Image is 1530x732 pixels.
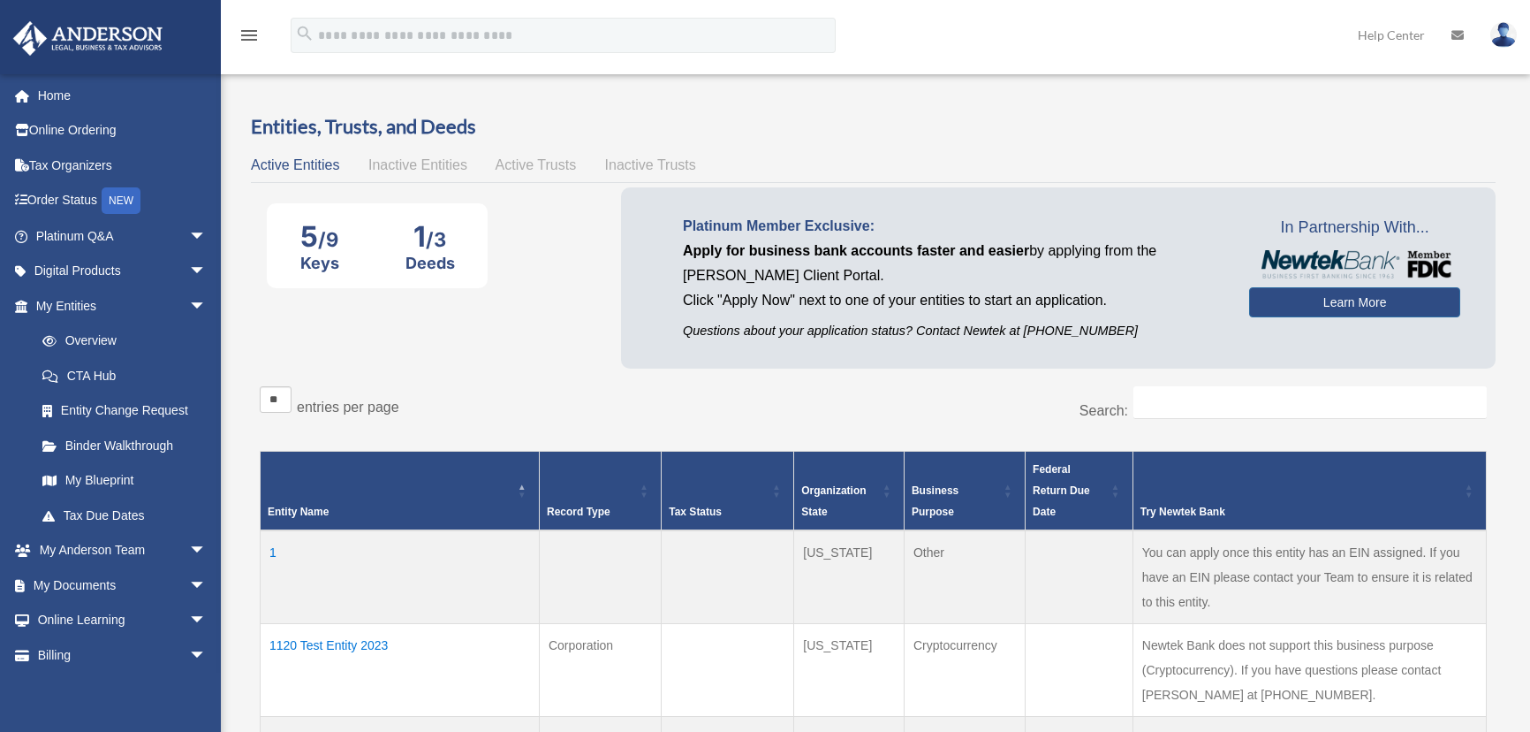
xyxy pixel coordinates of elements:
a: Online Learningarrow_drop_down [12,603,233,638]
span: arrow_drop_down [189,533,224,569]
th: Record Type: Activate to sort [539,452,661,531]
th: Organization State: Activate to sort [794,452,905,531]
span: arrow_drop_down [189,603,224,639]
th: Tax Status: Activate to sort [662,452,794,531]
span: arrow_drop_down [189,568,224,604]
div: Keys [300,254,339,272]
span: Inactive Trusts [605,157,696,172]
span: Entity Name [268,506,329,518]
th: Business Purpose: Activate to sort [904,452,1025,531]
p: by applying from the [PERSON_NAME] Client Portal. [683,239,1223,288]
td: Other [904,530,1025,624]
th: Entity Name: Activate to invert sorting [261,452,540,531]
td: Cryptocurrency [904,624,1025,717]
span: Inactive Entities [368,157,467,172]
a: Events Calendar [12,673,233,708]
label: Search: [1079,403,1128,418]
p: Questions about your application status? Contact Newtek at [PHONE_NUMBER] [683,320,1223,342]
a: Billingarrow_drop_down [12,637,233,673]
a: menu [239,31,260,46]
td: You can apply once this entity has an EIN assigned. If you have an EIN please contact your Team t... [1132,530,1486,624]
span: /3 [426,228,446,251]
td: [US_STATE] [794,530,905,624]
a: Tax Due Dates [25,498,224,533]
th: Federal Return Due Date: Activate to sort [1026,452,1133,531]
i: menu [239,25,260,46]
a: Online Ordering [12,113,233,149]
span: Business Purpose [912,484,958,518]
img: NewtekBankLogoSM.png [1258,250,1451,278]
div: 1 [405,219,455,254]
a: My Blueprint [25,463,224,499]
img: Anderson Advisors Platinum Portal [8,21,168,56]
a: Order StatusNEW [12,183,233,219]
p: Click "Apply Now" next to one of your entities to start an application. [683,288,1223,313]
span: In Partnership With... [1249,214,1460,242]
a: My Documentsarrow_drop_down [12,568,233,603]
a: Digital Productsarrow_drop_down [12,254,233,289]
a: Binder Walkthrough [25,428,224,463]
h3: Entities, Trusts, and Deeds [251,113,1496,141]
td: [US_STATE] [794,624,905,717]
a: CTA Hub [25,358,224,393]
img: User Pic [1490,22,1517,48]
a: My Entitiesarrow_drop_down [12,288,224,324]
a: Entity Change Request [25,393,224,429]
span: arrow_drop_down [189,218,224,255]
div: Try Newtek Bank [1140,501,1459,522]
a: Tax Organizers [12,148,233,183]
td: 1120 Test Entity 2023 [261,624,540,717]
span: arrow_drop_down [189,254,224,290]
span: Record Type [547,506,610,518]
span: arrow_drop_down [189,288,224,324]
td: Corporation [539,624,661,717]
span: Apply for business bank accounts faster and easier [683,243,1029,258]
a: Home [12,78,233,113]
td: 1 [261,530,540,624]
a: Learn More [1249,287,1460,317]
div: Deeds [405,254,455,272]
span: Active Entities [251,157,339,172]
th: Try Newtek Bank : Activate to sort [1132,452,1486,531]
span: arrow_drop_down [189,637,224,674]
label: entries per page [297,400,399,415]
span: Organization State [801,484,866,518]
a: Overview [25,324,216,359]
div: 5 [300,219,339,254]
span: Federal Return Due Date [1033,463,1090,518]
span: Active Trusts [496,157,577,172]
td: Newtek Bank does not support this business purpose (Cryptocurrency). If you have questions please... [1132,624,1486,717]
span: /9 [318,228,338,251]
i: search [295,24,314,43]
p: Platinum Member Exclusive: [683,214,1223,239]
a: Platinum Q&Aarrow_drop_down [12,218,233,254]
span: Tax Status [669,506,722,518]
div: NEW [102,187,140,214]
a: My Anderson Teamarrow_drop_down [12,533,233,568]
